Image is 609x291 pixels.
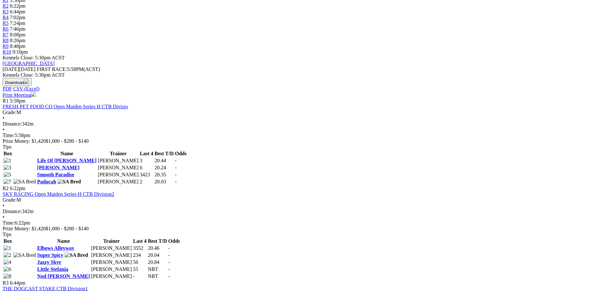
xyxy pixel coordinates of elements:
a: Jazzy Skye [37,259,61,265]
span: - [168,245,170,251]
button: Download [3,78,32,86]
a: Print Meeting [3,92,36,98]
a: Little Stefania [37,266,68,272]
td: 20.24 [154,165,174,171]
span: 7:02pm [10,15,26,20]
th: Odds [175,150,187,157]
td: NBT [148,266,168,272]
td: 20.04 [148,252,168,258]
span: Time: [3,220,15,226]
td: 20.35 [154,172,174,178]
span: 6:44pm [10,280,26,286]
td: [PERSON_NAME] [98,165,139,171]
span: [DATE] [3,66,19,72]
span: Grade: [3,110,17,115]
span: • [3,115,4,121]
span: Distance: [3,121,22,126]
span: - [168,252,170,258]
a: Life Of [PERSON_NAME] [37,158,97,163]
img: 1 [4,158,11,164]
a: SKY RACING Open Maiden Series H CTB Division2 [3,191,114,197]
div: Kennels Close: 5:30pm ACST [3,72,606,78]
td: [PERSON_NAME] [98,157,139,164]
td: [PERSON_NAME] [91,266,132,272]
img: 2 [4,252,11,258]
a: R4 [3,15,9,20]
span: 7:24pm [10,20,26,26]
td: [PERSON_NAME] [98,172,139,178]
a: PDF [3,86,12,91]
img: SA Bred [58,179,81,185]
th: Trainer [98,150,139,157]
td: 20.84 [148,259,168,265]
div: 6:22pm [3,220,606,226]
td: 6 [139,165,153,171]
span: 5:58PM(ACST) [37,66,100,72]
th: Last 4 [133,238,147,244]
span: R7 [3,32,9,37]
span: R9 [3,43,9,49]
span: 5:58pm [10,98,26,103]
span: Time: [3,133,15,138]
div: Prize Money: $1,420 [3,226,606,232]
span: Box [4,151,12,156]
span: 6:44pm [10,9,26,14]
a: R5 [3,20,9,26]
span: 8:26pm [10,38,26,43]
a: Nod [PERSON_NAME] [37,273,90,279]
a: Smooth Paradise [37,172,74,177]
span: R2 [3,186,9,191]
span: R1 [3,98,9,103]
div: Download [3,86,606,92]
div: 5:58pm [3,133,606,138]
th: Name [37,150,97,157]
td: 234 [133,252,147,258]
img: 1 [4,245,11,251]
td: [PERSON_NAME] [91,273,132,280]
td: 56 [133,259,147,265]
td: [PERSON_NAME] [91,252,132,258]
div: Prize Money: $1,420 [3,138,606,144]
a: R2 [3,3,9,9]
a: R6 [3,26,9,32]
img: 8 [4,273,11,279]
img: SA Bred [65,252,88,258]
td: 20.03 [154,179,174,185]
a: R3 [3,9,9,14]
img: SA Bred [13,179,36,185]
span: • [3,203,4,208]
div: M [3,110,606,115]
span: • [3,127,4,132]
td: [PERSON_NAME] [91,259,132,265]
td: 3552 [133,245,147,251]
span: Tips [3,232,12,237]
span: Kennels Close: 5:30pm ACST [3,55,65,60]
span: 6:22pm [10,186,26,191]
a: Super Spicy [37,252,63,258]
a: [PERSON_NAME] [37,165,79,170]
td: 20.44 [154,157,174,164]
td: [PERSON_NAME] [91,245,132,251]
th: Best T/D [148,238,168,244]
span: • [3,214,4,220]
a: R8 [3,38,9,43]
a: Elbows Alleyway [37,245,74,251]
a: R10 [3,49,11,55]
td: 20.46 [148,245,168,251]
td: NBT [148,273,168,280]
span: 6:22pm [10,3,26,9]
img: 5 [4,172,11,178]
td: 3 [139,157,153,164]
span: 8:08pm [10,32,26,37]
span: Tips [3,144,12,149]
span: - [175,158,176,163]
a: CSV (Excel) [13,86,39,91]
span: - [168,266,170,272]
div: 342m [3,121,606,127]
